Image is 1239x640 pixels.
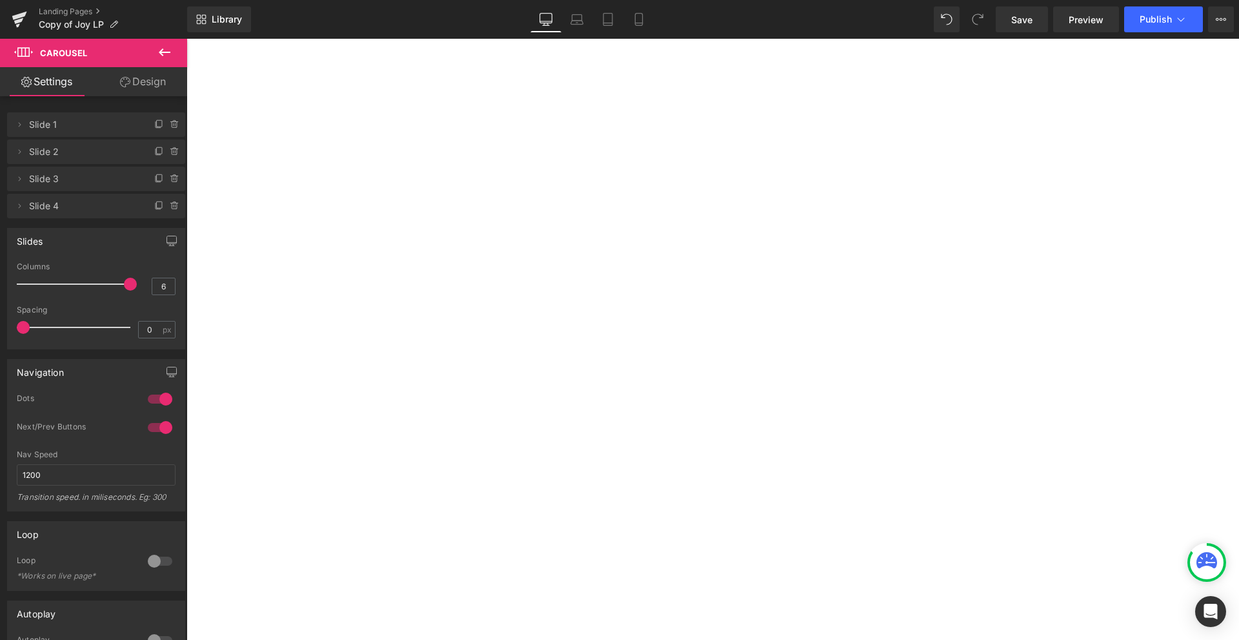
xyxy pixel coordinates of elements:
button: Undo [934,6,960,32]
div: Loop [17,555,135,569]
span: Carousel [40,48,87,58]
a: Landing Pages [39,6,187,17]
span: Slide 2 [29,139,137,164]
a: Design [96,67,190,96]
div: Navigation [17,360,64,378]
a: Desktop [530,6,561,32]
div: *Works on live page* [17,572,133,581]
a: Preview [1053,6,1119,32]
div: Next/Prev Buttons [17,422,135,435]
a: Tablet [592,6,623,32]
button: Publish [1124,6,1203,32]
span: px [163,325,174,334]
div: Loop [17,522,39,540]
span: Slide 4 [29,194,137,218]
div: Columns [17,262,176,271]
button: Redo [965,6,991,32]
a: Laptop [561,6,592,32]
div: Open Intercom Messenger [1195,596,1226,627]
div: Slides [17,229,43,247]
a: Mobile [623,6,654,32]
button: More [1208,6,1234,32]
div: Dots [17,393,135,407]
span: Library [212,14,242,25]
span: Slide 3 [29,167,137,191]
span: Save [1011,13,1032,26]
a: New Library [187,6,251,32]
div: Nav Speed [17,450,176,459]
div: Spacing [17,305,176,315]
span: Preview [1069,13,1103,26]
div: Autoplay [17,601,55,619]
span: Copy of Joy LP [39,19,104,30]
span: Publish [1140,14,1172,25]
span: Slide 1 [29,112,137,137]
div: Transition speed. in miliseconds. Eg: 300 [17,492,176,511]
